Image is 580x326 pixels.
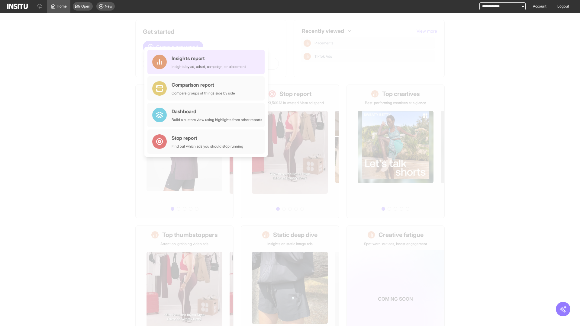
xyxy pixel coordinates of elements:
span: Open [81,4,90,9]
div: Comparison report [172,81,235,88]
div: Find out which ads you should stop running [172,144,243,149]
div: Dashboard [172,108,262,115]
div: Insights by ad, adset, campaign, or placement [172,64,246,69]
img: Logo [7,4,28,9]
div: Stop report [172,134,243,142]
span: Home [57,4,67,9]
div: Compare groups of things side by side [172,91,235,96]
div: Insights report [172,55,246,62]
div: Build a custom view using highlights from other reports [172,117,262,122]
span: New [105,4,112,9]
